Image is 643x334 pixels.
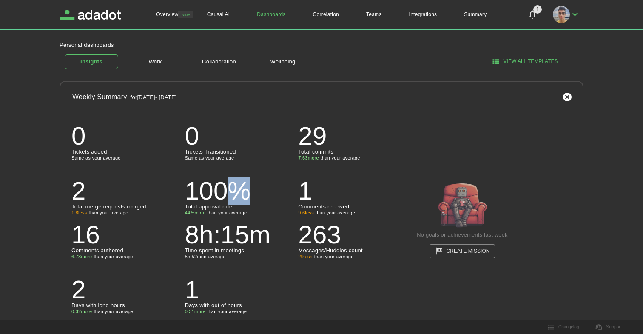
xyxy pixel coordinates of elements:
[208,211,247,215] p: than your average
[185,222,292,248] p: 8h:15m
[185,204,292,209] p: Total approval rate
[256,54,310,69] a: Wellbeing
[71,248,178,253] p: Comments authored
[298,156,319,160] p: 7.63 more
[67,92,127,102] h2: Weekly Summary
[65,54,118,69] a: Insights
[533,5,542,14] span: 1
[89,211,128,215] p: than your average
[185,303,292,308] p: Days with out of hours
[543,321,584,334] button: Changelog
[522,4,543,25] button: Notifications
[298,178,405,204] p: 1
[298,123,405,149] p: 29
[185,149,292,154] p: Tickets Transitioned
[185,248,292,253] p: Time spent in meetings
[80,57,102,67] h1: Insights
[71,149,178,154] p: Tickets added
[549,3,583,26] button: groussosDev
[71,222,178,248] p: 16
[185,277,292,303] p: 1
[298,254,312,259] p: 29 less
[185,178,292,204] p: 100 %
[298,248,405,253] p: Messages/Huddles count
[298,211,314,215] p: 9.6 less
[430,244,495,258] button: create mission
[71,277,178,303] p: 2
[71,211,87,215] p: 1.8 less
[131,94,177,100] p: for [DATE] - [DATE]
[185,123,292,149] p: 0
[128,54,182,69] a: Work
[94,309,133,314] p: than your average
[185,254,292,259] p: 5h:52m on average
[298,149,405,154] p: Total commits
[559,88,576,106] button: summary settings
[298,204,405,209] p: Comments received
[71,309,92,314] p: 0.32 more
[71,156,178,160] p: Same as your average
[71,254,92,259] p: 6.78 more
[192,54,246,69] a: Collaboration
[591,321,627,334] a: Support
[298,222,405,248] p: 263
[185,309,205,314] p: 0.31 more
[321,156,360,160] p: than your average
[185,211,206,215] p: 44 % more
[316,211,355,215] p: than your average
[71,303,178,308] p: Days with long hours
[207,309,247,314] p: than your average
[314,254,354,259] p: than your average
[71,123,178,149] p: 0
[553,6,570,23] img: groussosDev
[417,231,507,239] span: No goals or achievements last week
[471,54,580,69] button: View all templates
[94,254,133,259] p: than your average
[71,178,178,204] p: 2
[71,204,178,209] p: Total merge requests merged
[185,156,292,160] p: Same as your average
[60,10,121,20] a: Adadot Homepage
[60,41,114,49] p: Personal dashboards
